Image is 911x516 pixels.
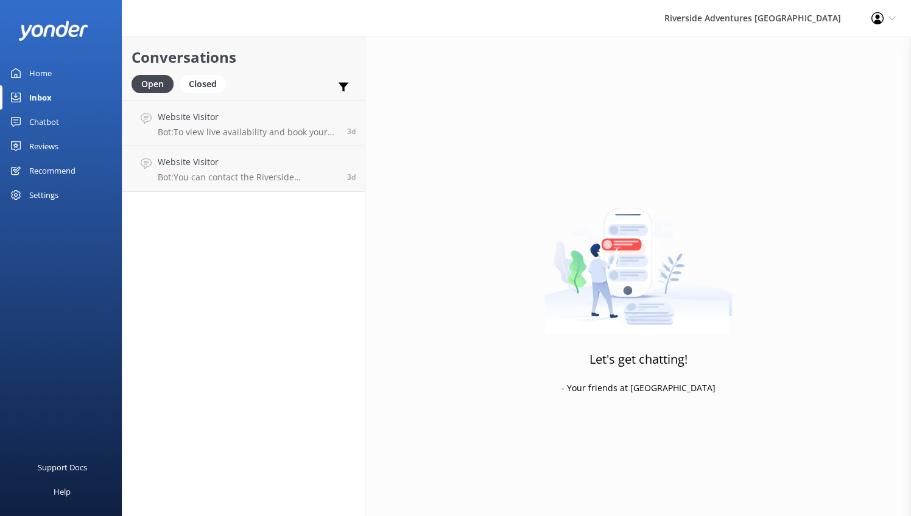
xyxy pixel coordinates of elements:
div: Home [29,61,52,85]
img: artwork of a man stealing a conversation from at giant smartphone [544,182,733,334]
div: Open [132,75,174,93]
span: Sep 27 2025 10:51am (UTC +13:00) Pacific/Auckland [347,172,356,182]
div: Inbox [29,85,52,110]
h3: Let's get chatting! [589,350,688,369]
img: yonder-white-logo.png [18,21,88,41]
a: Open [132,77,180,90]
div: Help [54,479,71,504]
a: Website VisitorBot:You can contact the Riverside Adventures Waikato team at [PHONE_NUMBER], or by... [122,146,365,192]
a: Closed [180,77,232,90]
h4: Website Visitor [158,155,338,169]
p: - Your friends at [GEOGRAPHIC_DATA] [561,381,716,395]
div: Support Docs [38,455,87,479]
p: Bot: To view live availability and book your tour, please visit [URL][DOMAIN_NAME]. [158,127,338,138]
div: Reviews [29,134,58,158]
span: Sep 27 2025 06:02pm (UTC +13:00) Pacific/Auckland [347,126,356,136]
div: Settings [29,183,58,207]
h4: Website Visitor [158,110,338,124]
div: Closed [180,75,226,93]
div: Recommend [29,158,76,183]
a: Website VisitorBot:To view live availability and book your tour, please visit [URL][DOMAIN_NAME].3d [122,101,365,146]
h2: Conversations [132,46,356,69]
p: Bot: You can contact the Riverside Adventures Waikato team at [PHONE_NUMBER], or by emailing [EMA... [158,172,338,183]
div: Chatbot [29,110,59,134]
